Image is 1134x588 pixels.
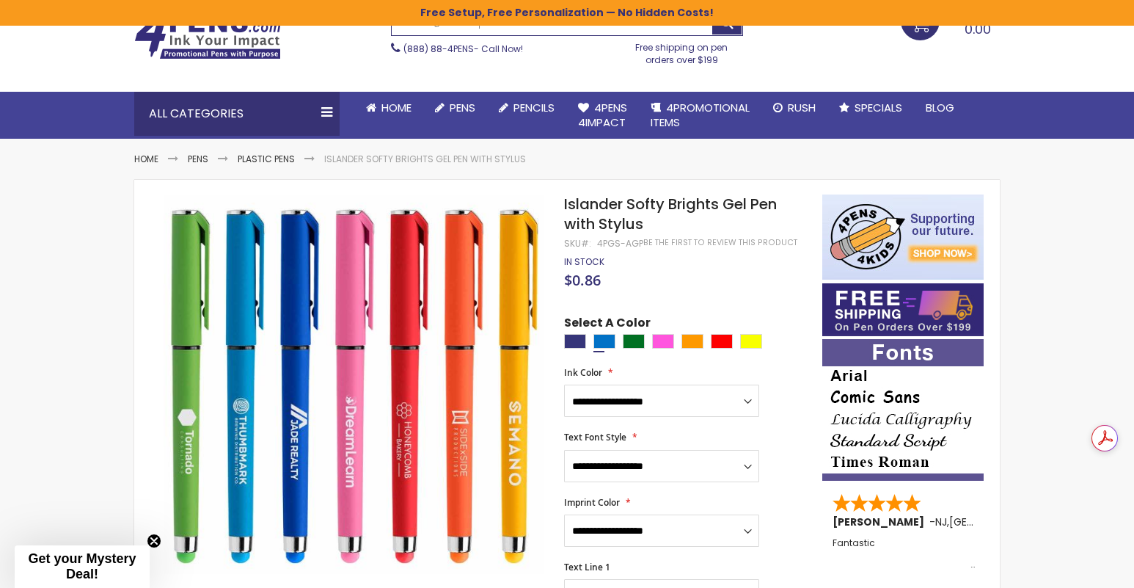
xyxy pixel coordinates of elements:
div: Blue Light [593,334,615,349]
span: Text Line 1 [564,561,610,573]
a: Pens [188,153,208,165]
img: Islander Softy Brights Gel Pen with Stylus [164,193,544,574]
span: 4Pens 4impact [578,100,627,130]
a: Blog [914,92,966,124]
span: 0.00 [965,20,991,38]
span: Imprint Color [564,496,620,509]
div: Availability [564,256,604,268]
span: Blog [926,100,954,115]
span: Ink Color [564,366,602,379]
span: Specials [855,100,902,115]
img: 4pens 4 kids [822,195,984,280]
span: Rush [788,100,816,115]
a: Specials [827,92,914,124]
a: Be the first to review this product [643,237,797,248]
span: Text Font Style [564,431,626,443]
a: Home [354,92,423,124]
a: (888) 88-4PENS [403,43,474,55]
strong: SKU [564,237,591,250]
div: Free shipping on pen orders over $199 [621,36,744,65]
div: Yellow [740,334,762,349]
span: Islander Softy Brights Gel Pen with Stylus [564,194,777,234]
span: In stock [564,255,604,268]
div: 4PGS-AGP [597,238,643,250]
li: Islander Softy Brights Gel Pen with Stylus [324,153,526,165]
div: Pink [652,334,674,349]
a: Home [134,153,158,165]
span: - Call Now! [403,43,523,55]
div: Green [623,334,645,349]
a: Pens [423,92,487,124]
a: 4Pens4impact [566,92,639,139]
span: Get your Mystery Deal! [28,551,136,581]
span: Pencils [513,100,555,115]
a: Plastic Pens [238,153,295,165]
span: Pens [450,100,475,115]
img: 4Pens Custom Pens and Promotional Products [134,12,281,59]
div: Orange [681,334,703,349]
div: Royal Blue [564,334,586,349]
a: 4PROMOTIONALITEMS [639,92,761,139]
span: Select A Color [564,315,651,335]
a: Rush [761,92,827,124]
img: font-personalization-examples [822,339,984,481]
img: Free shipping on orders over $199 [822,283,984,336]
span: $0.86 [564,270,601,290]
div: All Categories [134,92,340,136]
div: Get your Mystery Deal!Close teaser [15,545,150,588]
div: Red [711,334,733,349]
a: Pencils [487,92,566,124]
span: 4PROMOTIONAL ITEMS [651,100,750,130]
span: Home [381,100,411,115]
button: Close teaser [147,534,161,548]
